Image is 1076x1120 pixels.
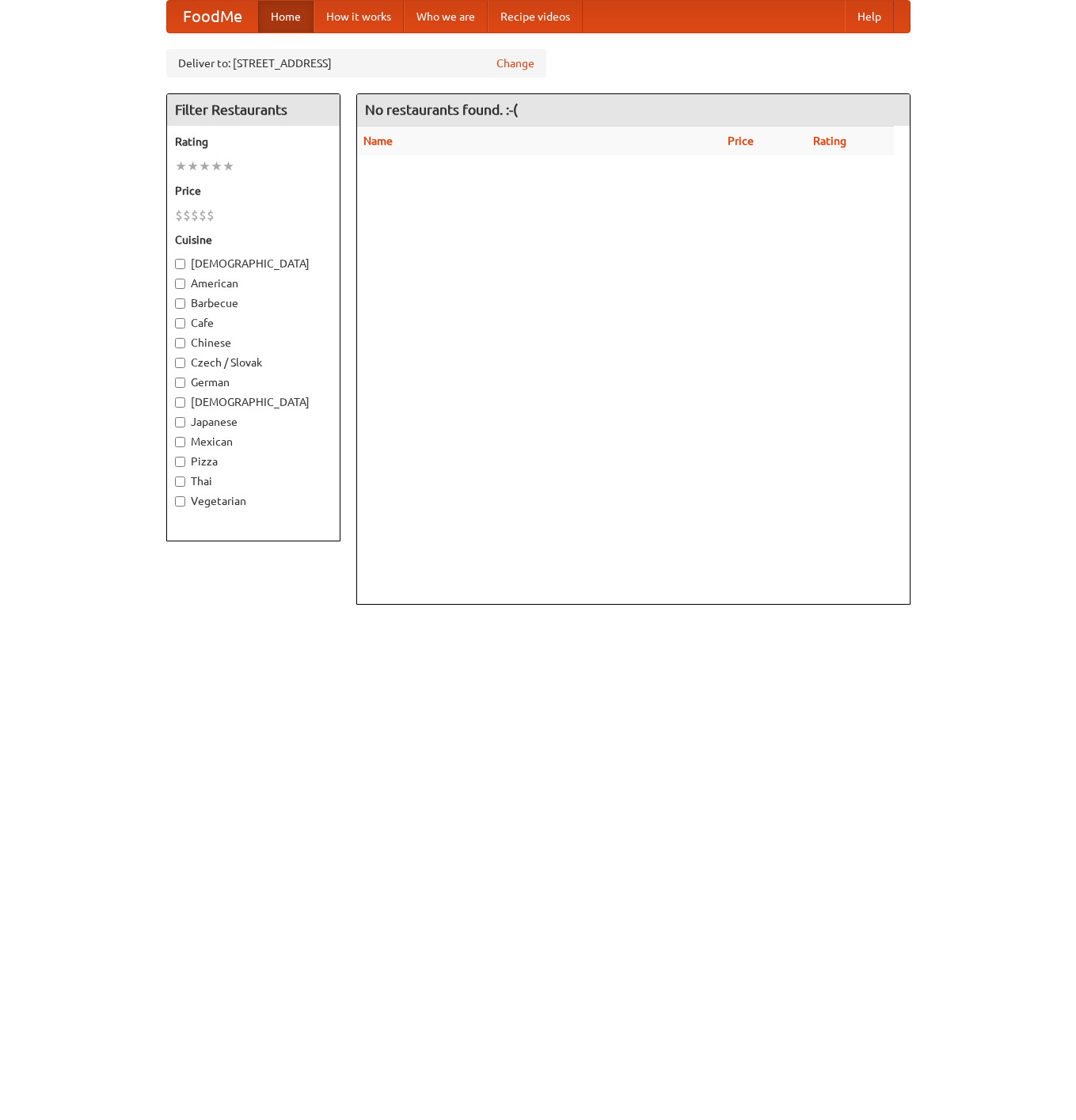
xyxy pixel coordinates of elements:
[813,135,846,147] a: Rating
[183,207,191,224] li: $
[175,496,185,507] input: Vegetarian
[496,55,534,71] a: Change
[728,135,754,147] a: Price
[187,158,199,175] li: ★
[404,1,488,32] a: Who we are
[175,207,183,224] li: $
[175,318,185,328] input: Cafe
[175,434,332,450] label: Mexican
[191,207,199,224] li: $
[175,394,332,410] label: [DEMOGRAPHIC_DATA]
[314,1,404,32] a: How it works
[175,493,332,509] label: Vegetarian
[258,1,314,32] a: Home
[175,454,332,469] label: Pizza
[175,355,332,370] label: Czech / Slovak
[175,378,185,388] input: German
[175,259,185,269] input: [DEMOGRAPHIC_DATA]
[488,1,583,32] a: Recipe videos
[211,158,222,175] li: ★
[199,158,211,175] li: ★
[175,298,185,309] input: Barbecue
[199,207,207,224] li: $
[175,476,185,487] input: Thai
[175,158,187,175] li: ★
[175,473,332,489] label: Thai
[175,295,332,311] label: Barbecue
[365,102,518,117] ng-pluralize: No restaurants found. :-(
[222,158,234,175] li: ★
[175,232,332,248] h5: Cuisine
[166,49,546,78] div: Deliver to: [STREET_ADDRESS]
[175,315,332,331] label: Cafe
[363,135,393,147] a: Name
[175,338,185,348] input: Chinese
[845,1,894,32] a: Help
[175,417,185,427] input: Japanese
[175,256,332,271] label: [DEMOGRAPHIC_DATA]
[175,335,332,351] label: Chinese
[167,94,340,126] h4: Filter Restaurants
[175,358,185,368] input: Czech / Slovak
[175,134,332,150] h5: Rating
[175,279,185,289] input: American
[175,457,185,467] input: Pizza
[175,437,185,447] input: Mexican
[175,183,332,199] h5: Price
[175,275,332,291] label: American
[175,397,185,408] input: [DEMOGRAPHIC_DATA]
[207,207,215,224] li: $
[167,1,258,32] a: FoodMe
[175,414,332,430] label: Japanese
[175,374,332,390] label: German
